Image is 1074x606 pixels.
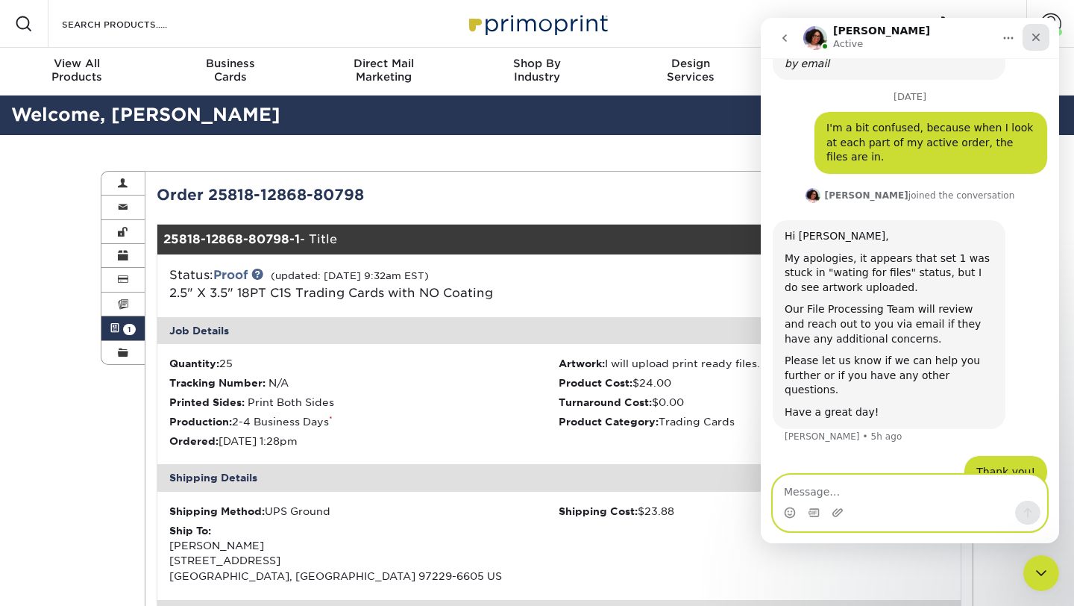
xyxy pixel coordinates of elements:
li: 25 [169,356,559,371]
div: Order 25818-12868-80798 [145,184,559,206]
strong: Production: [169,416,232,428]
div: Status: [158,266,693,302]
div: Job Details [157,317,961,344]
a: 2.5" X 3.5" 18PT C1S Trading Cards with NO Coating [169,286,493,300]
a: BusinessCards [154,48,307,96]
a: Proof [213,268,248,282]
div: Shipping Details [157,464,961,491]
span: Business [154,57,307,70]
strong: Artwork: [559,357,605,369]
li: 2-4 Business Days [169,414,559,429]
li: $0.00 [559,395,949,410]
a: DesignServices [614,48,767,96]
strong: Ordered: [169,435,219,447]
input: SEARCH PRODUCTS..... [60,15,206,33]
strong: Turnaround Cost: [559,396,652,408]
a: Shop ByIndustry [460,48,614,96]
li: [DATE] 1:28pm [169,434,559,449]
span: 1 [123,324,136,335]
strong: Ship To: [169,525,211,537]
div: Marketing [307,57,460,84]
span: Design [614,57,767,70]
div: [PERSON_NAME] [STREET_ADDRESS] [GEOGRAPHIC_DATA], [GEOGRAPHIC_DATA] 97229-6605 US [169,523,559,584]
small: (updated: [DATE] 9:32am EST) [271,270,429,281]
span: N/A [268,377,289,389]
div: - Title [157,225,827,254]
div: Services [614,57,767,84]
a: Direct MailMarketing [307,48,460,96]
li: I will upload print ready files. [559,356,949,371]
strong: 25818-12868-80798-1 [163,232,300,246]
img: Primoprint [462,7,612,40]
li: Trading Cards [559,414,949,429]
div: Cards [154,57,307,84]
span: Print Both Sides [248,396,334,408]
div: Industry [460,57,614,84]
strong: Shipping Method: [169,505,265,517]
li: $24.00 [559,375,949,390]
span: Shop By [460,57,614,70]
span: Direct Mail [307,57,460,70]
strong: Shipping Cost: [559,505,638,517]
div: UPS Ground [169,504,559,519]
a: 1 [101,316,145,340]
strong: Printed Sides: [169,396,245,408]
strong: Product Category: [559,416,659,428]
div: $23.88 [559,504,949,519]
strong: Tracking Number: [169,377,266,389]
iframe: Intercom live chat [1023,555,1059,591]
strong: Quantity: [169,357,219,369]
iframe: Intercom live chat [761,18,1059,543]
strong: Product Cost: [559,377,632,389]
